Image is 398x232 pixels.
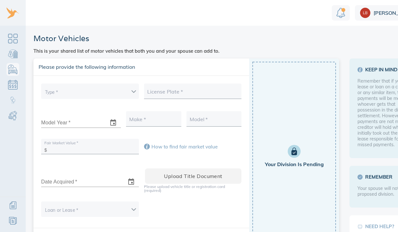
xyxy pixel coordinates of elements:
[6,78,19,91] a: Debts & Obligations
[6,63,19,76] a: Personal Possessions
[6,32,19,45] a: Dashboard
[155,172,231,181] span: Upload title document
[44,141,78,145] label: Fair Market Value
[41,201,139,217] div: ​
[336,8,345,18] img: Notification
[105,115,121,130] button: change date
[123,174,139,190] button: change date
[360,8,370,18] img: cac8cfc392767eae5392c90a9589ad31
[6,214,19,227] a: Resources
[33,33,220,43] h1: Motor Vehicles
[41,84,139,99] div: ​
[144,144,218,149] a: How to find fair market value
[145,168,241,184] button: Upload title document
[6,109,19,122] a: Child & Spousal Support
[39,64,244,70] span: Please provide the following information
[44,147,47,154] p: $
[6,199,19,212] a: Additional Information
[144,184,242,192] p: Please upload vehicle title or registration card (required)
[6,94,19,107] a: Child Custody & Parenting
[33,49,220,53] h3: This is your shared list of motor vehicles that both you and your spouse can add to.
[265,161,324,167] h1: Your Division is Pending
[6,48,19,60] a: Bank Accounts & Investments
